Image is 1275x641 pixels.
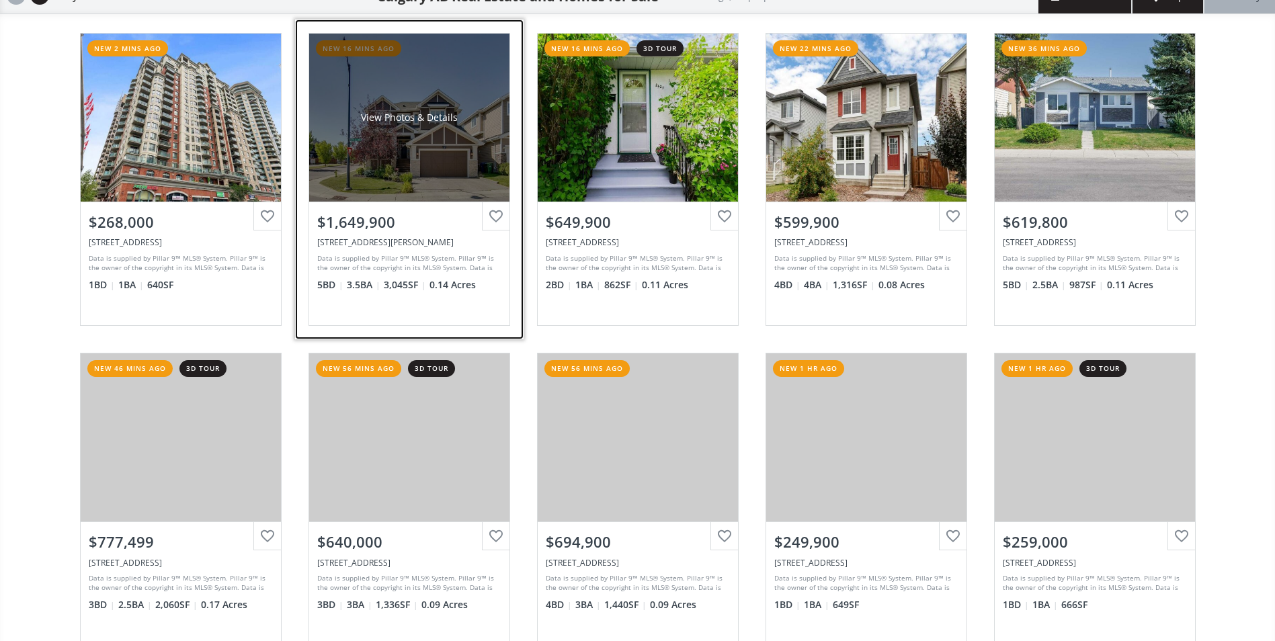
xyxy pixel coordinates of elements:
a: new 22 mins ago$599,900[STREET_ADDRESS]Data is supplied by Pillar 9™ MLS® System. Pillar 9™ is th... [752,19,981,339]
span: 2.5 BA [118,598,152,611]
span: 1,316 SF [833,278,875,292]
span: 3.5 BA [347,278,380,292]
div: View Photos & Details [361,111,458,124]
span: 3 BD [317,598,343,611]
div: Data is supplied by Pillar 9™ MLS® System. Pillar 9™ is the owner of the copyright in its MLS® Sy... [317,573,498,593]
span: 0.17 Acres [201,598,247,611]
div: 1111 6 Avenue SW #1205, Calgary, AB T2P 5M5 [89,237,273,248]
a: new 2 mins ago$268,000[STREET_ADDRESS]Data is supplied by Pillar 9™ MLS® System. Pillar 9™ is the... [67,19,295,339]
span: 2 BD [546,278,572,292]
div: $649,900 [546,212,730,232]
div: Data is supplied by Pillar 9™ MLS® System. Pillar 9™ is the owner of the copyright in its MLS® Sy... [1003,253,1184,273]
span: 2.5 BA [1032,278,1066,292]
a: new 16 mins agoView Photos & Details$1,649,900[STREET_ADDRESS][PERSON_NAME]Data is supplied by Pi... [295,19,524,339]
span: 4 BD [546,598,572,611]
span: 0.09 Acres [650,598,696,611]
div: 152 Falconridge Crescent NE, Calgary, AB T3J 3E9 [1003,237,1187,248]
span: 862 SF [604,278,639,292]
div: $1,649,900 [317,212,501,232]
span: 1 BD [1003,598,1029,611]
span: 3 BA [575,598,601,611]
div: $619,800 [1003,212,1187,232]
span: 1,440 SF [604,598,647,611]
span: 5 BD [317,278,343,292]
span: 0.11 Acres [1107,278,1153,292]
span: 5 BD [1003,278,1029,292]
div: 2623 Glencastle Street SW, Calgary, AB T3E 4C7 [546,237,730,248]
div: $599,900 [774,212,958,232]
span: 666 SF [1061,598,1087,611]
div: Data is supplied by Pillar 9™ MLS® System. Pillar 9™ is the owner of the copyright in its MLS® Sy... [774,573,955,593]
div: Data is supplied by Pillar 9™ MLS® System. Pillar 9™ is the owner of the copyright in its MLS® Sy... [546,573,727,593]
div: $268,000 [89,212,273,232]
span: 987 SF [1069,278,1104,292]
div: 40 Walgrove Mews SE, Calgary, AB T2X 4A3 [546,557,730,568]
span: 1 BD [89,278,115,292]
div: Data is supplied by Pillar 9™ MLS® System. Pillar 9™ is the owner of the copyright in its MLS® Sy... [774,253,955,273]
span: 0.08 Acres [878,278,925,292]
div: $259,000 [1003,531,1187,552]
span: 1 BA [575,278,601,292]
div: Data is supplied by Pillar 9™ MLS® System. Pillar 9™ is the owner of the copyright in its MLS® Sy... [1003,573,1184,593]
div: 14019 Parkland Boulevard SE, Calgary, AB T2J 3X5 [89,557,273,568]
span: 1 BA [118,278,144,292]
a: new 16 mins ago3d tour$649,900[STREET_ADDRESS]Data is supplied by Pillar 9™ MLS® System. Pillar 9... [524,19,752,339]
div: 4303 1 Street NE #409, Calgary, AB T2E7M3 [1003,557,1187,568]
span: 2,060 SF [155,598,198,611]
span: 3 BD [89,598,115,611]
span: 0.14 Acres [429,278,476,292]
div: Data is supplied by Pillar 9™ MLS® System. Pillar 9™ is the owner of the copyright in its MLS® Sy... [317,253,498,273]
div: Data is supplied by Pillar 9™ MLS® System. Pillar 9™ is the owner of the copyright in its MLS® Sy... [89,253,270,273]
span: 1 BA [804,598,829,611]
div: 3 Aspen Dale Way SW, Calgary, AB T3H 0R8 [317,237,501,248]
div: $777,499 [89,531,273,552]
span: 649 SF [833,598,859,611]
div: 910 5 Avenue SW #601, Calgary, AB T2p0c3 [774,557,958,568]
span: 1 BD [774,598,800,611]
span: 3 BA [347,598,372,611]
span: 0.11 Acres [642,278,688,292]
span: 3,045 SF [384,278,426,292]
span: 1,336 SF [376,598,418,611]
div: $640,000 [317,531,501,552]
span: 0.09 Acres [421,598,468,611]
div: $694,900 [546,531,730,552]
div: $249,900 [774,531,958,552]
span: 1 BA [1032,598,1058,611]
div: 36 Silverado Plains View SW, Calgary, AB T2X 0H2 [774,237,958,248]
span: 4 BA [804,278,829,292]
div: Data is supplied by Pillar 9™ MLS® System. Pillar 9™ is the owner of the copyright in its MLS® Sy... [546,253,727,273]
div: Data is supplied by Pillar 9™ MLS® System. Pillar 9™ is the owner of the copyright in its MLS® Sy... [89,573,270,593]
div: 66 Citadel Gardens NW, Calgary, AB T3G 3X5 [317,557,501,568]
a: new 36 mins ago$619,800[STREET_ADDRESS]Data is supplied by Pillar 9™ MLS® System. Pillar 9™ is th... [981,19,1209,339]
span: 4 BD [774,278,800,292]
span: 640 SF [147,278,173,292]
